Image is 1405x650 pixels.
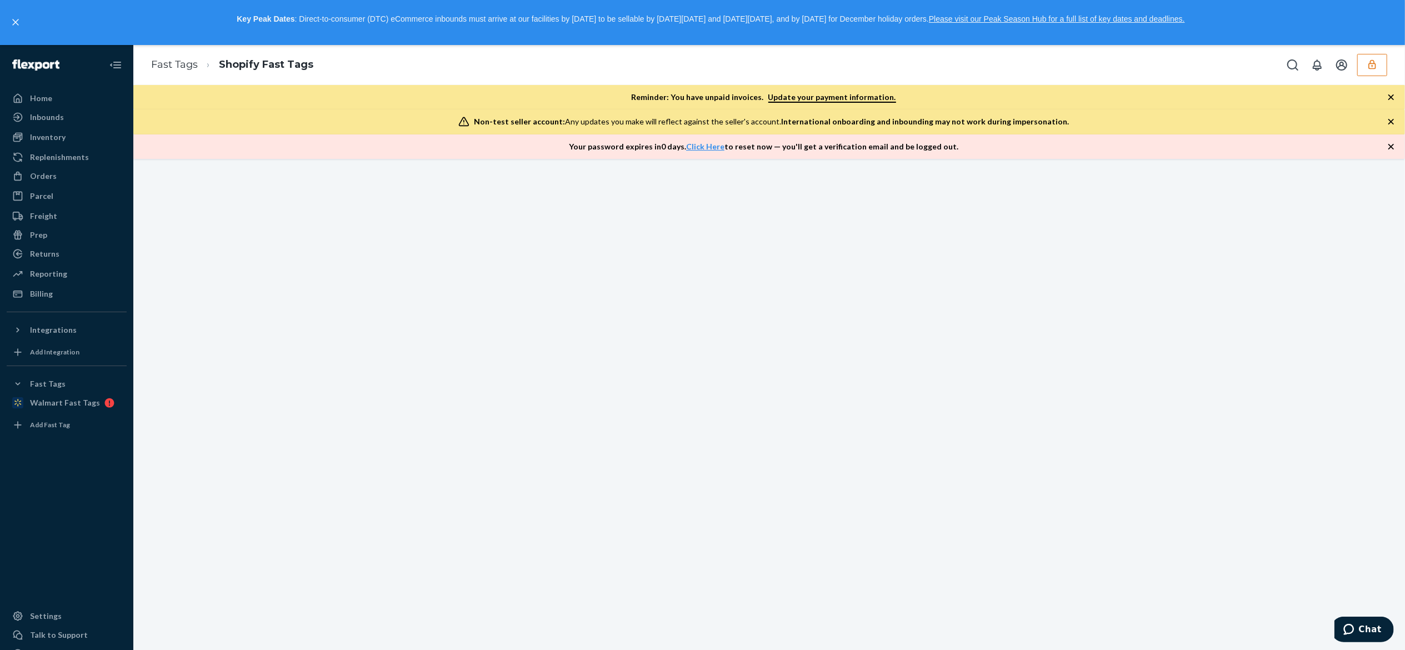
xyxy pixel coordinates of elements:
[30,152,89,163] div: Replenishments
[151,58,198,71] a: Fast Tags
[1306,54,1328,76] button: Open notifications
[10,17,21,28] button: close,
[7,416,127,434] a: Add Fast Tag
[768,92,896,103] a: Update your payment information.
[30,112,64,123] div: Inbounds
[30,347,79,357] div: Add Integration
[104,54,127,76] button: Close Navigation
[7,394,127,412] a: Walmart Fast Tags
[7,343,127,361] a: Add Integration
[7,607,127,625] a: Settings
[30,191,53,202] div: Parcel
[7,128,127,146] a: Inventory
[30,288,53,299] div: Billing
[7,265,127,283] a: Reporting
[7,108,127,126] a: Inbounds
[1334,617,1394,644] iframe: Opens a widget where you can chat to one of our agents
[30,378,66,389] div: Fast Tags
[474,116,1069,127] div: Any updates you make will reflect against the seller's account.
[30,420,70,429] div: Add Fast Tag
[7,245,127,263] a: Returns
[142,48,322,81] ol: breadcrumbs
[474,117,565,126] span: Non-test seller account:
[686,142,724,151] a: Click Here
[632,92,896,103] p: Reminder: You have unpaid invoices.
[781,117,1069,126] span: International onboarding and inbounding may not work during impersonation.
[7,626,127,644] button: Talk to Support
[7,321,127,339] button: Integrations
[1282,54,1304,76] button: Open Search Box
[929,14,1185,23] a: Please visit our Peak Season Hub for a full list of key dates and deadlines.
[30,171,57,182] div: Orders
[7,187,127,205] a: Parcel
[7,167,127,185] a: Orders
[30,629,88,641] div: Talk to Support
[30,324,77,336] div: Integrations
[1331,54,1353,76] button: Open account menu
[7,285,127,303] a: Billing
[569,141,958,152] p: Your password expires in 0 days . to reset now — you'll get a verification email and be logged out.
[30,248,59,259] div: Returns
[30,211,57,222] div: Freight
[30,397,100,408] div: Walmart Fast Tags
[7,207,127,225] a: Freight
[237,14,294,23] strong: Key Peak Dates
[7,148,127,166] a: Replenishments
[219,58,313,71] a: Shopify Fast Tags
[12,59,59,71] img: Flexport logo
[30,229,47,241] div: Prep
[30,93,52,104] div: Home
[30,611,62,622] div: Settings
[7,89,127,107] a: Home
[30,132,66,143] div: Inventory
[7,375,127,393] button: Fast Tags
[27,10,1395,29] p: : Direct-to-consumer (DTC) eCommerce inbounds must arrive at our facilities by [DATE] to be sella...
[7,226,127,244] a: Prep
[30,268,67,279] div: Reporting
